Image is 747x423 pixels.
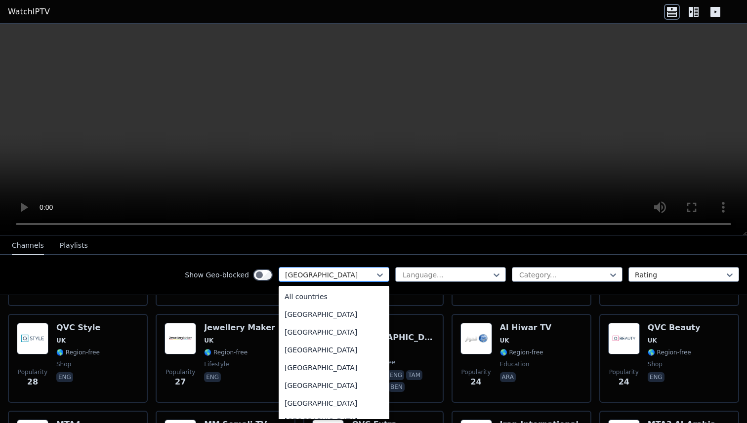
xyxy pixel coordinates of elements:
span: 🌎 Region-free [204,348,248,356]
span: Popularity [18,368,47,376]
img: QVC Style [17,323,48,354]
span: 🌎 Region-free [56,348,100,356]
div: [GEOGRAPHIC_DATA] [279,359,389,377]
span: UK [648,337,657,345]
p: ara [500,372,516,382]
img: QVC Beauty [608,323,640,354]
p: eng [648,372,664,382]
h6: QVC Beauty [648,323,701,333]
div: [GEOGRAPHIC_DATA] [279,323,389,341]
span: Popularity [461,368,491,376]
div: [GEOGRAPHIC_DATA] [279,377,389,394]
span: UK [500,337,509,345]
span: UK [204,337,213,345]
span: education [500,360,530,368]
p: ben [388,382,405,392]
p: tam [406,370,422,380]
span: shop [56,360,71,368]
span: 🌎 Region-free [648,348,691,356]
p: eng [204,372,221,382]
button: Playlists [60,236,88,255]
span: 🌎 Region-free [500,348,543,356]
button: Channels [12,236,44,255]
div: [GEOGRAPHIC_DATA] [279,394,389,412]
span: UK [56,337,66,345]
div: [GEOGRAPHIC_DATA] [279,306,389,323]
h6: QVC Style [56,323,100,333]
span: Popularity [609,368,639,376]
img: Al Hiwar TV [460,323,492,354]
label: Show Geo-blocked [185,270,249,280]
span: 28 [27,376,38,388]
span: shop [648,360,663,368]
div: All countries [279,288,389,306]
div: [GEOGRAPHIC_DATA] [279,341,389,359]
a: WatchIPTV [8,6,50,18]
span: 24 [470,376,481,388]
h6: Jewellery Maker [204,323,275,333]
span: 24 [619,376,629,388]
span: 27 [175,376,186,388]
p: eng [56,372,73,382]
span: Popularity [166,368,195,376]
span: lifestyle [204,360,229,368]
h6: Al Hiwar TV [500,323,552,333]
img: Jewellery Maker [165,323,196,354]
h6: MTA7 [GEOGRAPHIC_DATA] [352,323,434,343]
p: eng [387,370,404,380]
